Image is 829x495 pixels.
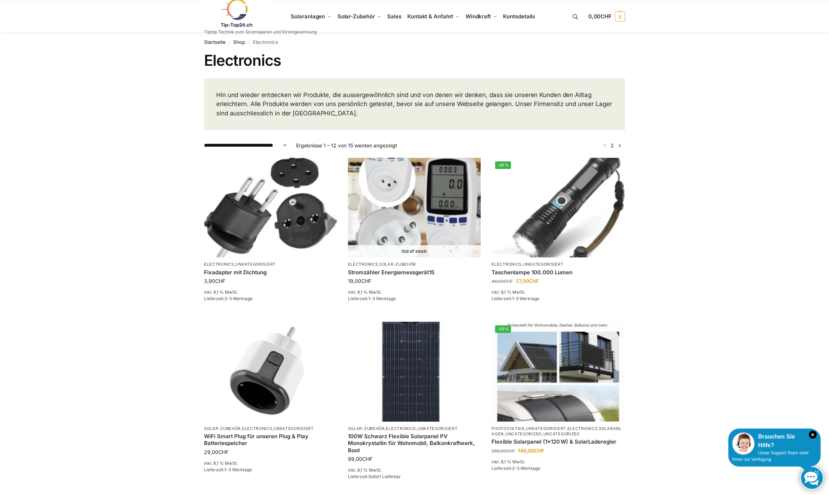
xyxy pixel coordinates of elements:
bdi: 149,00 [518,448,544,454]
p: , [491,262,625,267]
a: Unkategorisiert [526,426,566,431]
bdi: 19,00 [348,278,371,284]
a: Shop [233,39,245,45]
span: 1-3 Werktage [225,467,252,472]
p: , [204,262,337,267]
a: Unkategorisiert [273,426,314,431]
p: , , [348,426,481,431]
a: Flexible Solarpanel (1×120 W) & SolarLaderegler [491,438,625,445]
a: Kontodetails [500,0,538,33]
nav: Breadcrumb [204,33,625,51]
p: inkl. 8,1 % MwSt. [491,459,625,465]
span: Lieferzeit: [348,296,396,301]
p: Ergebnisse 1 – 12 von 15 werden angezeigt [296,142,397,149]
a: 0,00CHF 0 [588,6,625,27]
span: Lieferzeit: [491,296,539,301]
div: Brauchen Sie Hilfe? [732,432,817,450]
a: Solar-Zubehör [204,426,241,431]
nav: Produkt-Seitennummerierung [599,142,625,149]
a: 100W Schwarz Flexible Solarpanel PV Monokrystallin für Wohnmobil, Balkonkraftwerk, Boot [348,433,481,454]
img: Customer service [732,432,755,455]
a: Solar-Zubehör [335,0,384,33]
bdi: 3,90 [204,278,225,284]
a: -45%Extrem Starke Taschenlampe [491,158,625,257]
a: Uncategorized [543,431,580,436]
a: → [617,142,622,149]
img: 100 watt flexibles solarmodul [348,322,481,421]
bdi: 27,00 [516,278,539,284]
span: CHF [361,278,371,284]
a: Solar-Zubehör [348,426,385,431]
p: inkl. 8,1 % MwSt. [348,467,481,473]
img: Extrem Starke Taschenlampe [491,158,625,257]
a: Electronics [491,262,522,267]
h1: Electronics [204,51,625,69]
span: Lieferzeit: [491,466,540,471]
a: Unkategorisiert [523,262,563,267]
a: Sales [384,0,404,33]
span: Kontodetails [503,13,535,20]
bdi: 29,00 [204,449,228,455]
span: CHF [534,448,544,454]
span: CHF [218,449,228,455]
select: Shop-Reihenfolge [204,142,287,149]
span: Solar-Zubehör [338,13,375,20]
bdi: 299,00 [491,448,515,454]
span: CHF [362,456,372,462]
a: Windkraft [463,0,500,33]
span: Seite 1 [602,142,607,148]
span: 2-3 Werktage [225,296,253,301]
a: Startseite [204,39,226,45]
span: CHF [215,278,225,284]
p: Tiptop Technik zum Stromsparen und Stromgewinnung [204,30,317,34]
span: CHF [529,278,539,284]
span: 1-3 Werktage [512,296,539,301]
span: Lieferzeit: [204,467,252,472]
span: / [226,40,233,45]
span: CHF [504,279,513,284]
a: Electronics [567,426,598,431]
span: Lieferzeit: [204,296,253,301]
p: , , , , , [491,426,625,437]
p: inkl. 8,1 % MwSt. [204,289,337,295]
a: Uncategorized [505,431,542,436]
span: / [245,40,253,45]
span: CHF [506,448,515,454]
a: Unkategorisiert [417,426,458,431]
a: Unkategorisiert [235,262,276,267]
a: Solaranlagen [491,426,621,436]
span: Kontakt & Anfahrt [407,13,453,20]
span: Unser Support-Team steht Ihnen zur Verfügung [732,450,808,462]
a: -50%Flexible Solar Module für Wohnmobile Camping Balkon [491,322,625,421]
bdi: 49,00 [491,279,513,284]
a: Fixadapter mit Dichtung [204,269,337,276]
p: , , [204,426,337,431]
span: Lieferzeit: [348,474,401,479]
a: Taschenlampe 100.000 Lumen [491,269,625,276]
bdi: 99,00 [348,456,372,462]
p: inkl. 8,1 % MwSt. [204,460,337,467]
a: Out of stockStromzähler Schweizer Stecker-2 [348,158,481,257]
span: 1-3 Werktage [368,296,396,301]
span: Sofort Lieferbar [368,474,401,479]
img: Flexible Solar Module für Wohnmobile Camping Balkon [491,322,625,421]
span: Windkraft [466,13,491,20]
a: Electronics [242,426,272,431]
span: CHF [601,13,612,20]
span: 2-3 Werktage [512,466,540,471]
a: Seite 2 [609,142,616,148]
a: Photovoltaik [491,426,524,431]
a: Stromzähler Energiemessgerät15 [348,269,481,276]
span: 0 [615,12,625,22]
span: Sales [387,13,402,20]
a: Electronics [386,426,416,431]
p: inkl. 8,1 % MwSt. [348,289,481,295]
img: Fixadapter mit Dichtung [204,158,337,257]
img: Stromzähler Schweizer Stecker-2 [348,158,481,257]
p: Hin und wieder entdecken wir Produkte, die aussergewöhnlich sind und von denen wir denken, dass s... [216,91,613,118]
span: 0,00 [588,13,612,20]
a: Electronics [348,262,378,267]
a: Kontakt & Anfahrt [404,0,463,33]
